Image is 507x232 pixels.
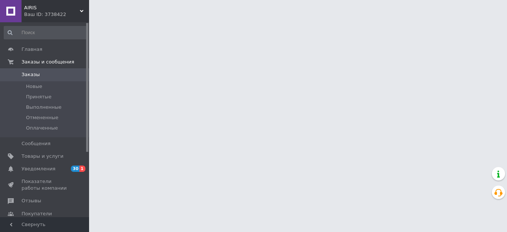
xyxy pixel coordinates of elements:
span: Заказы [22,71,40,78]
span: Показатели работы компании [22,178,69,192]
span: Новые [26,83,42,90]
span: Уведомления [22,166,55,172]
span: Главная [22,46,42,53]
span: Товары и услуги [22,153,63,160]
input: Поиск [4,26,88,39]
span: Оплаченные [26,125,58,131]
span: Заказы и сообщения [22,59,74,65]
span: Отзывы [22,197,41,204]
span: 30 [71,166,79,172]
span: Сообщения [22,140,50,147]
span: Принятые [26,94,52,100]
span: Выполненные [26,104,62,111]
span: 1 [79,166,85,172]
span: AIRIS [24,4,80,11]
div: Ваш ID: 3738422 [24,11,89,18]
span: Отмененные [26,114,58,121]
span: Покупатели [22,210,52,217]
